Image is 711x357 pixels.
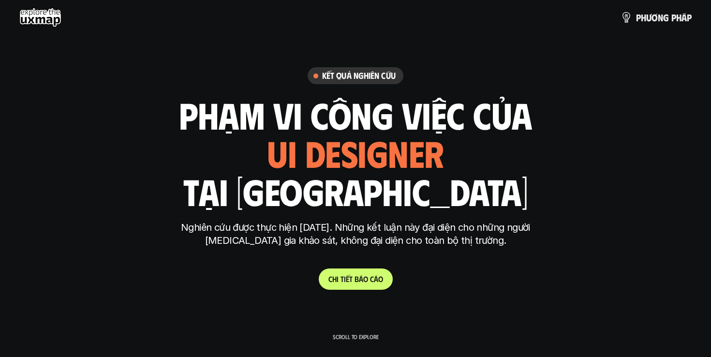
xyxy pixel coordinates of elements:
[370,274,374,283] span: c
[652,12,658,23] span: ơ
[671,12,676,23] span: p
[663,12,669,23] span: g
[355,274,359,283] span: b
[346,274,349,283] span: ế
[636,12,641,23] span: p
[687,12,692,23] span: p
[319,268,393,290] a: Chitiếtbáocáo
[681,12,687,23] span: á
[621,8,692,27] a: phươngpháp
[641,12,646,23] span: h
[378,274,383,283] span: o
[341,274,344,283] span: t
[676,12,681,23] span: h
[332,274,337,283] span: h
[349,274,353,283] span: t
[333,333,379,340] p: Scroll to explore
[363,274,368,283] span: o
[658,12,663,23] span: n
[183,171,528,211] h1: tại [GEOGRAPHIC_DATA]
[646,12,652,23] span: ư
[174,221,537,247] p: Nghiên cứu được thực hiện [DATE]. Những kết luận này đại diện cho những người [MEDICAL_DATA] gia ...
[344,274,346,283] span: i
[374,274,378,283] span: á
[337,274,339,283] span: i
[359,274,363,283] span: á
[179,94,532,135] h1: phạm vi công việc của
[322,70,396,81] h6: Kết quả nghiên cứu
[328,274,332,283] span: C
